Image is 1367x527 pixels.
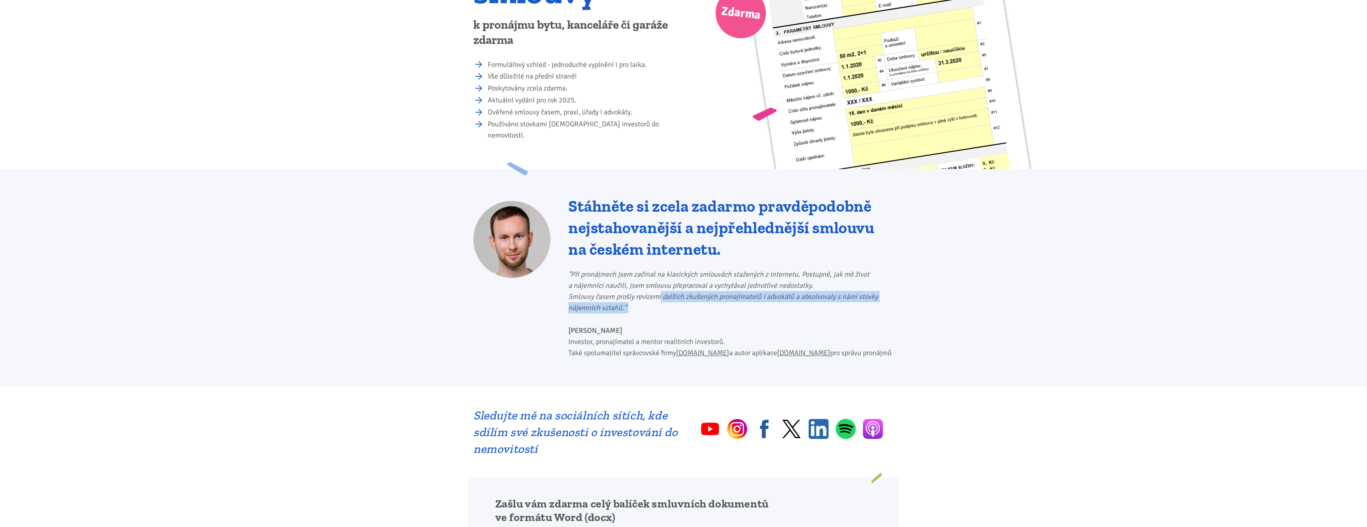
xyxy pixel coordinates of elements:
span: Zdarma [720,1,762,26]
p: Investor, pronajímatel a mentor realitních investorů. Také spolumajitel správcovské firmy a autor... [568,325,894,358]
li: Poskytovány zcela zdarma. [488,83,678,94]
a: Facebook [754,419,774,439]
li: Vše důležité na přední straně! [488,71,678,82]
p: k pronájmu bytu, kanceláře či garáže zdarma [473,18,678,48]
li: Používáno stovkami [DEMOGRAPHIC_DATA] investorů do nemovitostí. [488,119,678,141]
a: [DOMAIN_NAME] [676,348,729,357]
a: [DOMAIN_NAME] [777,348,830,357]
a: Apple Podcasts [863,419,883,439]
a: Instagram [727,419,747,439]
img: Tomáš Kučera [473,201,550,278]
h2: Sledujte mě na sociálních sítích, kde sdílím své zkušenosti o investování do nemovitostí [473,407,678,457]
a: Spotify [836,419,856,439]
a: Twitter [781,419,801,439]
a: Linkedin [809,419,829,439]
h2: Stáhněte si zcela zadarmo pravděpodobně nejstahovanější a nejpřehlednější smlouvu na českém inter... [568,195,894,260]
li: Ověřené smlouvy časem, praxí, úřady i advokáty. [488,107,678,118]
b: [PERSON_NAME] [568,326,622,335]
i: "Při pronájmech jsem začínal na klasických smlouvách stažených z internetu. Postupně, jak mě živo... [568,270,878,312]
li: Aktuální vydání pro rok 2025. [488,95,678,106]
h2: Zašlu vám zdarma celý balíček smluvních dokumentů ve formátu Word (docx) [495,497,775,524]
li: Formulářový vzhled - jednoduché vyplnění i pro laika. [488,59,678,71]
a: YouTube [700,419,720,439]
